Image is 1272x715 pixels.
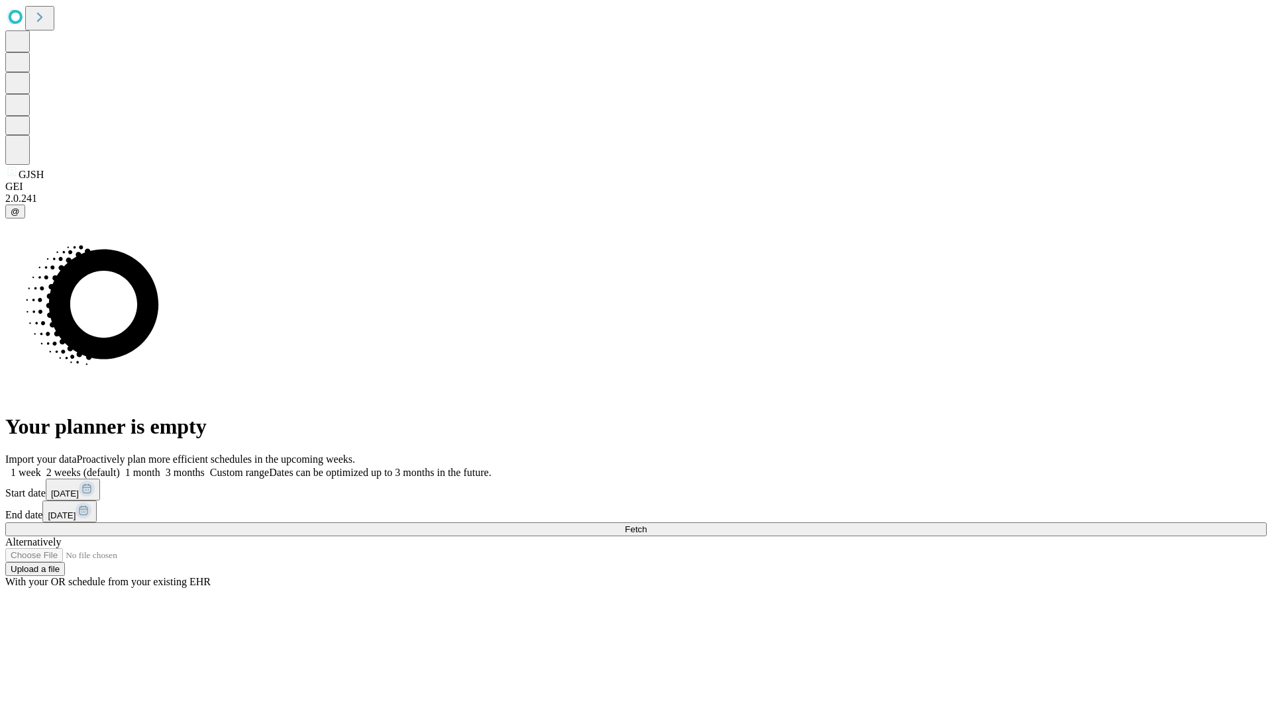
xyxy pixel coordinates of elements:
span: GJSH [19,169,44,180]
span: Fetch [625,524,647,534]
span: Import your data [5,453,77,465]
div: End date [5,501,1267,522]
div: Start date [5,479,1267,501]
span: 1 week [11,467,41,478]
button: @ [5,205,25,218]
button: Upload a file [5,562,65,576]
span: Custom range [210,467,269,478]
span: @ [11,207,20,216]
span: [DATE] [51,489,79,499]
button: [DATE] [42,501,97,522]
span: 2 weeks (default) [46,467,120,478]
button: [DATE] [46,479,100,501]
div: GEI [5,181,1267,193]
div: 2.0.241 [5,193,1267,205]
span: Dates can be optimized up to 3 months in the future. [269,467,491,478]
span: [DATE] [48,510,76,520]
span: Proactively plan more efficient schedules in the upcoming weeks. [77,453,355,465]
span: 1 month [125,467,160,478]
button: Fetch [5,522,1267,536]
h1: Your planner is empty [5,414,1267,439]
span: Alternatively [5,536,61,548]
span: 3 months [166,467,205,478]
span: With your OR schedule from your existing EHR [5,576,211,587]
